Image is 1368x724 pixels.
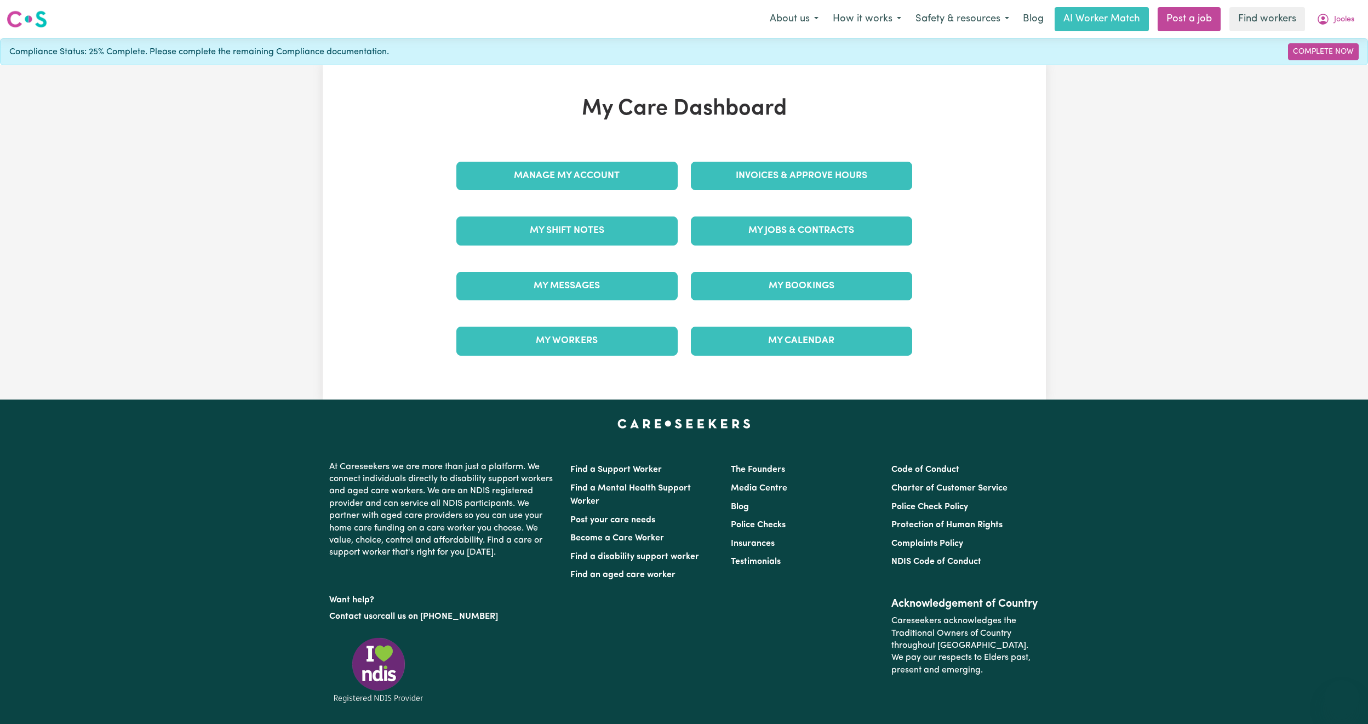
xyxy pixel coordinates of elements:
a: Invoices & Approve Hours [691,162,912,190]
a: My Bookings [691,272,912,300]
a: Find a disability support worker [570,552,699,561]
a: AI Worker Match [1055,7,1149,31]
a: Insurances [731,539,775,548]
a: My Workers [456,327,678,355]
button: My Account [1309,8,1361,31]
p: Careseekers acknowledges the Traditional Owners of Country throughout [GEOGRAPHIC_DATA]. We pay o... [891,611,1039,681]
span: Compliance Status: 25% Complete. Please complete the remaining Compliance documentation. [9,45,389,59]
a: My Calendar [691,327,912,355]
a: My Jobs & Contracts [691,216,912,245]
a: Blog [731,503,749,511]
a: My Shift Notes [456,216,678,245]
a: My Messages [456,272,678,300]
a: Testimonials [731,557,781,566]
a: Careseekers logo [7,7,47,32]
a: Complaints Policy [891,539,963,548]
a: Police Check Policy [891,503,968,511]
a: Police Checks [731,521,786,529]
img: Careseekers logo [7,9,47,29]
a: call us on [PHONE_NUMBER] [381,612,498,621]
p: or [329,606,557,627]
p: At Careseekers we are more than just a platform. We connect individuals directly to disability su... [329,457,557,563]
a: Find a Mental Health Support Worker [570,484,691,506]
a: NDIS Code of Conduct [891,557,981,566]
iframe: Button to launch messaging window, conversation in progress [1324,680,1359,715]
a: Find workers [1229,7,1305,31]
a: Contact us [329,612,373,621]
h1: My Care Dashboard [450,96,919,122]
a: Find an aged care worker [570,571,676,579]
a: Find a Support Worker [570,465,662,474]
button: Safety & resources [908,8,1016,31]
span: Jooles [1334,14,1354,26]
img: Registered NDIS provider [329,636,428,704]
a: Become a Care Worker [570,534,664,543]
a: Media Centre [731,484,787,493]
a: Post a job [1158,7,1221,31]
a: Complete Now [1288,43,1359,60]
a: Protection of Human Rights [891,521,1003,529]
a: Careseekers home page [617,419,751,428]
a: Manage My Account [456,162,678,190]
a: Code of Conduct [891,465,959,474]
p: Want help? [329,590,557,606]
a: Post your care needs [570,516,655,525]
h2: Acknowledgement of Country [891,597,1039,611]
button: How it works [826,8,908,31]
a: The Founders [731,465,785,474]
button: About us [763,8,826,31]
a: Blog [1016,7,1050,31]
a: Charter of Customer Service [891,484,1008,493]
